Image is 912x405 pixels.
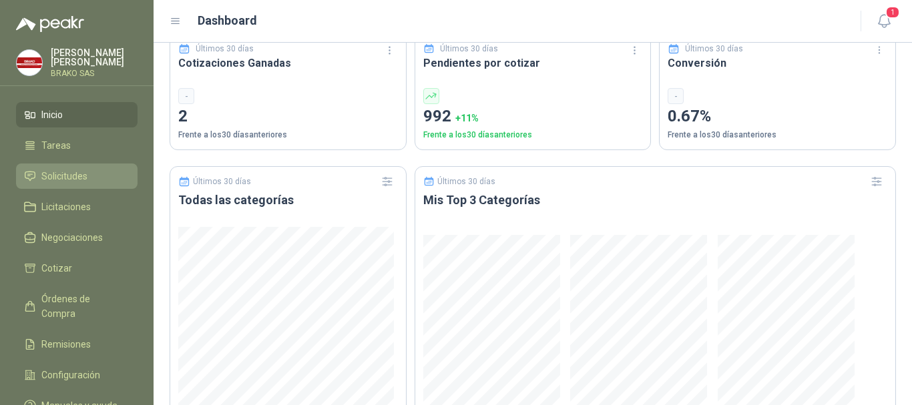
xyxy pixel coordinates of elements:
a: Cotizar [16,256,138,281]
p: Últimos 30 días [196,43,254,55]
h3: Cotizaciones Ganadas [178,55,398,71]
img: Logo peakr [16,16,84,32]
p: Frente a los 30 días anteriores [423,129,643,141]
p: [PERSON_NAME] [PERSON_NAME] [51,48,138,67]
span: Negociaciones [41,230,103,245]
p: BRAKO SAS [51,69,138,77]
p: 2 [178,104,398,129]
a: Órdenes de Compra [16,286,138,326]
div: - [668,88,684,104]
span: Remisiones [41,337,91,352]
div: - [178,88,194,104]
span: Configuración [41,368,100,382]
p: Últimos 30 días [685,43,743,55]
span: Cotizar [41,261,72,276]
p: Últimos 30 días [440,43,498,55]
h3: Conversión [668,55,887,71]
p: Frente a los 30 días anteriores [178,129,398,141]
p: Últimos 30 días [437,177,495,186]
h1: Dashboard [198,11,257,30]
p: 0.67% [668,104,887,129]
h3: Mis Top 3 Categorías [423,192,887,208]
span: Inicio [41,107,63,122]
a: Inicio [16,102,138,127]
h3: Pendientes por cotizar [423,55,643,71]
img: Company Logo [17,50,42,75]
p: 992 [423,104,643,129]
a: Solicitudes [16,163,138,189]
a: Configuración [16,362,138,388]
h3: Todas las categorías [178,192,398,208]
span: Solicitudes [41,169,87,183]
a: Licitaciones [16,194,138,220]
span: Licitaciones [41,199,91,214]
span: Órdenes de Compra [41,292,125,321]
span: 1 [885,6,900,19]
p: Frente a los 30 días anteriores [668,129,887,141]
a: Negociaciones [16,225,138,250]
a: Remisiones [16,332,138,357]
button: 1 [872,9,896,33]
span: + 11 % [455,113,479,123]
a: Tareas [16,133,138,158]
p: Últimos 30 días [193,177,251,186]
span: Tareas [41,138,71,153]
